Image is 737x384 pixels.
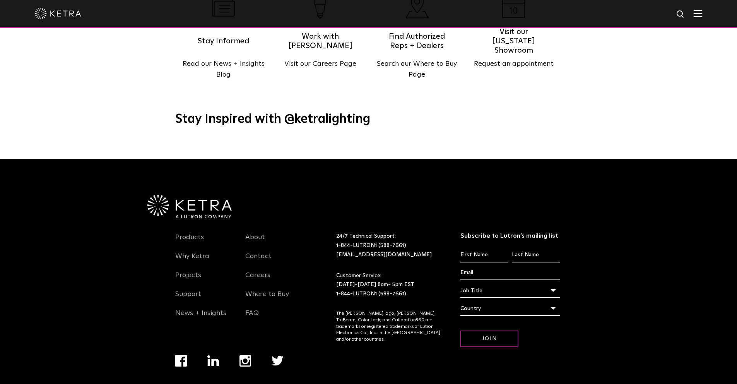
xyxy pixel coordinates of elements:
img: twitter [272,356,284,366]
a: Why Ketra [175,252,209,270]
a: Where to Buy [245,290,289,308]
h3: Subscribe to Lutron’s mailing list [460,232,560,240]
a: Careers [245,271,270,289]
div: Country [460,301,560,316]
a: Support [175,290,201,308]
a: 1-844-LUTRON1 (588-7661) [336,291,406,297]
p: The [PERSON_NAME] logo, [PERSON_NAME], TruBeam, Color Lock, and Calibration360 are trademarks or ... [336,310,441,343]
p: 24/7 Technical Support: [336,232,441,259]
div: Job Title [460,283,560,298]
h5: Work with [PERSON_NAME] [287,31,353,51]
a: FAQ [245,309,259,327]
h5: Find Authorized Reps + Dealers [384,31,450,51]
input: Last Name [512,248,559,262]
input: First Name [460,248,508,262]
img: search icon [676,10,686,19]
a: Products [175,233,204,251]
a: Projects [175,271,201,289]
a: [EMAIL_ADDRESS][DOMAIN_NAME] [336,252,432,257]
a: Contact [245,252,272,270]
h3: Stay Inspired with @ketralighting [175,111,562,128]
a: 1-844-LUTRON1 (588-7661) [336,243,406,248]
p: Customer Service: [DATE]-[DATE] 8am- 5pm EST [336,271,441,299]
img: facebook [175,355,187,367]
a: News + Insights [175,309,226,327]
h5: Visit our [US_STATE] Showroom [481,31,547,51]
p: Search our Where to Buy Page [369,58,465,81]
img: Hamburger%20Nav.svg [694,10,702,17]
p: Read our News + Insights Blog [175,58,272,81]
div: Navigation Menu [245,232,304,327]
img: ketra-logo-2019-white [35,8,81,19]
h5: Stay Informed [191,31,256,51]
p: Visit our Careers Page [272,58,369,70]
p: Request an appointment [465,58,562,70]
a: About [245,233,265,251]
input: Email [460,266,560,280]
input: Join [460,331,518,347]
img: instagram [239,355,251,367]
img: Ketra-aLutronCo_White_RGB [147,195,232,219]
img: linkedin [207,355,219,366]
div: Navigation Menu [175,232,234,327]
